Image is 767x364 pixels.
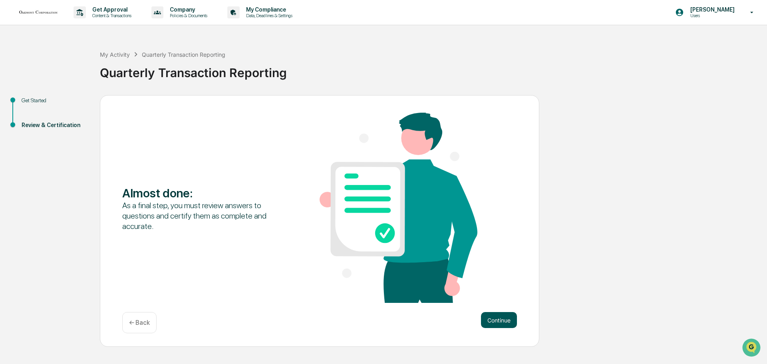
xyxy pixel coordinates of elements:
div: 🗄️ [58,101,64,108]
div: 🔎 [8,117,14,123]
p: My Compliance [240,6,296,13]
div: Almost done : [122,186,280,200]
p: Policies & Documents [163,13,211,18]
img: logo [19,9,58,15]
img: 1746055101610-c473b297-6a78-478c-a979-82029cc54cd1 [8,61,22,76]
p: [PERSON_NAME] [684,6,739,13]
div: Review & Certification [22,121,87,129]
p: Content & Transactions [86,13,135,18]
span: Pylon [79,135,97,141]
div: As a final step, you must review answers to questions and certify them as complete and accurate. [122,200,280,231]
a: Powered byPylon [56,135,97,141]
span: Data Lookup [16,116,50,124]
div: Quarterly Transaction Reporting [142,51,225,58]
div: Get Started [22,96,87,105]
div: We're available if you need us! [27,69,101,76]
p: Get Approval [86,6,135,13]
p: How can we help? [8,17,145,30]
iframe: Open customer support [741,338,763,359]
p: Company [163,6,211,13]
div: Start new chat [27,61,131,69]
span: Preclearance [16,101,52,109]
p: Data, Deadlines & Settings [240,13,296,18]
a: 🔎Data Lookup [5,113,54,127]
div: Quarterly Transaction Reporting [100,59,763,80]
div: My Activity [100,51,130,58]
button: Start new chat [136,64,145,73]
div: 🖐️ [8,101,14,108]
p: Users [684,13,739,18]
img: Almost done [320,113,477,303]
p: ← Back [129,319,150,326]
span: Attestations [66,101,99,109]
a: 🗄️Attestations [55,97,102,112]
button: Continue [481,312,517,328]
a: 🖐️Preclearance [5,97,55,112]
